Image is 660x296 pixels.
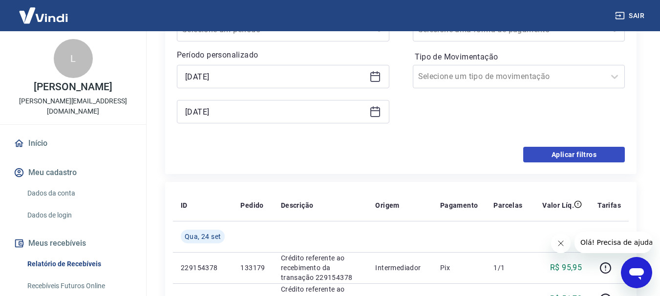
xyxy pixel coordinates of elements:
[12,233,134,254] button: Meus recebíveis
[575,232,652,253] iframe: Mensagem da empresa
[185,104,365,119] input: Data final
[542,200,574,210] p: Valor Líq.
[415,51,623,63] label: Tipo de Movimentação
[523,147,625,162] button: Aplicar filtros
[6,7,82,15] span: Olá! Precisa de ajuda?
[177,49,389,61] p: Período personalizado
[621,257,652,288] iframe: Botão para abrir a janela de mensagens
[551,234,571,253] iframe: Fechar mensagem
[281,200,314,210] p: Descrição
[440,263,478,273] p: Pix
[240,200,263,210] p: Pedido
[613,7,648,25] button: Sair
[493,263,522,273] p: 1/1
[493,200,522,210] p: Parcelas
[550,262,582,274] p: R$ 95,95
[281,253,360,282] p: Crédito referente ao recebimento da transação 229154378
[23,205,134,225] a: Dados de login
[181,263,225,273] p: 229154378
[597,200,621,210] p: Tarifas
[12,0,75,30] img: Vindi
[23,254,134,274] a: Relatório de Recebíveis
[240,263,265,273] p: 133179
[375,263,424,273] p: Intermediador
[54,39,93,78] div: L
[8,96,138,117] p: [PERSON_NAME][EMAIL_ADDRESS][DOMAIN_NAME]
[375,200,399,210] p: Origem
[12,162,134,183] button: Meu cadastro
[23,276,134,296] a: Recebíveis Futuros Online
[440,200,478,210] p: Pagamento
[181,200,188,210] p: ID
[34,82,112,92] p: [PERSON_NAME]
[23,183,134,203] a: Dados da conta
[185,69,365,84] input: Data inicial
[185,232,221,241] span: Qua, 24 set
[12,133,134,154] a: Início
